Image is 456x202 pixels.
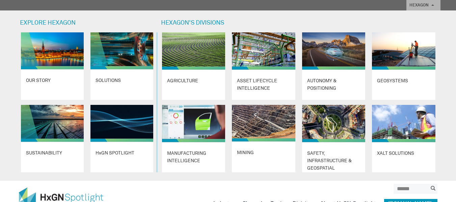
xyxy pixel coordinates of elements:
[90,105,153,172] a: Learn More
[162,32,225,100] a: Hexagon Agriculture
[161,21,436,26] h2: HEXAGON'S DIVISIONS
[90,32,153,100] a: Learn More
[21,105,84,172] a: Learn More
[372,32,435,100] a: Hexagon Geosystems
[20,21,154,26] h2: EXPLORE HEXAGON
